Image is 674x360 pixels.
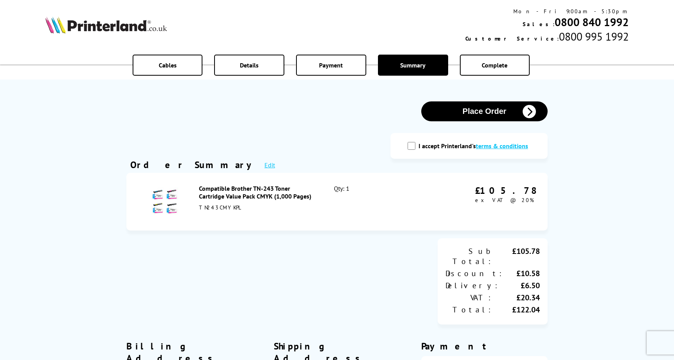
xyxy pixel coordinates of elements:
[264,161,275,169] a: Edit
[493,293,540,303] div: £20.34
[559,29,629,44] span: 0800 995 1992
[465,8,629,15] div: Mon - Fri 9:00am - 5:30pm
[475,184,536,197] div: £105.78
[159,61,177,69] span: Cables
[465,35,559,42] span: Customer Service:
[504,268,540,278] div: £10.58
[499,280,540,291] div: £6.50
[421,101,548,121] button: Place Order
[482,61,507,69] span: Complete
[334,184,415,219] div: Qty: 1
[445,280,499,291] div: Delivery:
[400,61,426,69] span: Summary
[445,246,493,266] div: Sub Total:
[199,184,317,200] div: Compatible Brother TN-243 Toner Cartridge Value Pack CMYK (1,000 Pages)
[475,197,534,204] span: ex VAT @ 20%
[421,340,548,352] div: Payment
[151,187,178,215] img: Compatible Brother TN-243 Toner Cartridge Value Pack CMYK (1,000 Pages)
[523,21,555,28] span: Sales:
[445,305,493,315] div: Total:
[199,204,317,211] div: TN243CMYKPL
[319,61,343,69] span: Payment
[240,61,259,69] span: Details
[493,305,540,315] div: £122.04
[476,142,528,150] a: modal_tc
[130,159,257,171] div: Order Summary
[45,16,167,34] img: Printerland Logo
[445,293,493,303] div: VAT:
[555,15,629,29] a: 0800 840 1992
[419,142,532,150] label: I accept Printerland's
[445,268,504,278] div: Discount:
[493,246,540,266] div: £105.78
